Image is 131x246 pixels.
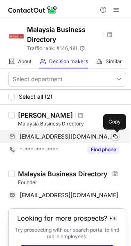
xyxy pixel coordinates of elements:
[106,58,122,65] span: Similar
[18,111,73,119] div: [PERSON_NAME]
[18,179,126,186] div: Founder
[17,214,117,222] header: Looking for more prospects? 👀
[18,120,126,128] div: Malaysia Business Directory
[13,75,63,83] div: Select department
[8,5,57,15] img: ContactOut v5.3.10
[27,25,101,44] h1: Malaysia Business Directory
[20,191,118,199] span: [EMAIL_ADDRESS][DOMAIN_NAME]
[14,227,120,240] p: Try prospecting with our search portal to find more employees.
[19,93,52,100] span: Select all (2)
[87,146,120,154] button: Reveal Button
[8,28,25,45] img: af0f0b7f2066a0229815eb6feb01f67e
[49,58,88,65] span: Decision makers
[20,133,113,140] span: [EMAIL_ADDRESS][DOMAIN_NAME]
[18,58,32,65] span: About
[27,46,77,51] span: Traffic rank: # 146,481
[18,170,107,178] div: Malaysia Business Directory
